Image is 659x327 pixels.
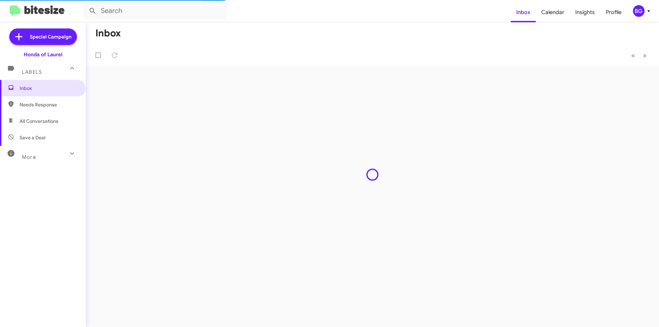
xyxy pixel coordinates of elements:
[570,2,600,22] a: Insights
[627,5,651,17] button: BG
[20,85,78,92] span: Inbox
[633,5,645,17] div: BG
[20,101,78,108] span: Needs Response
[627,48,639,62] button: Previous
[20,134,45,141] span: Save a Deal
[631,51,635,60] span: «
[30,33,71,40] span: Special Campaign
[600,2,627,22] a: Profile
[511,2,536,22] a: Inbox
[83,3,227,19] input: Search
[9,28,77,45] a: Special Campaign
[643,51,647,60] span: »
[24,51,62,58] div: Honda of Laurel
[95,28,121,39] h1: Inbox
[536,2,570,22] a: Calendar
[22,69,42,75] span: Labels
[20,118,58,125] span: All Conversations
[639,48,651,62] button: Next
[22,154,36,160] span: More
[627,48,651,62] nav: Page navigation example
